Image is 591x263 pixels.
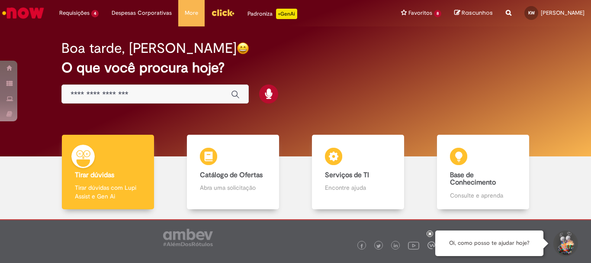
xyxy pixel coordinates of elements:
img: logo_footer_ambev_rotulo_gray.png [163,229,213,246]
a: Serviços de TI Encontre ajuda [295,135,421,210]
span: 8 [434,10,441,17]
a: Base de Conhecimento Consulte e aprenda [421,135,546,210]
img: happy-face.png [237,42,249,55]
button: Iniciar Conversa de Suporte [552,231,578,257]
div: Oi, como posso te ajudar hoje? [435,231,543,256]
h2: O que você procura hoje? [61,60,530,75]
span: KW [528,10,535,16]
a: Tirar dúvidas Tirar dúvidas com Lupi Assist e Gen Ai [45,135,170,210]
b: Base de Conhecimento [450,171,496,187]
div: Padroniza [247,9,297,19]
img: click_logo_yellow_360x200.png [211,6,234,19]
img: logo_footer_facebook.png [360,244,364,248]
b: Serviços de TI [325,171,369,179]
span: [PERSON_NAME] [541,9,585,16]
a: Catálogo de Ofertas Abra uma solicitação [170,135,295,210]
img: logo_footer_linkedin.png [394,244,398,249]
img: logo_footer_workplace.png [427,241,435,249]
img: ServiceNow [1,4,45,22]
a: Rascunhos [454,9,493,17]
span: Requisições [59,9,90,17]
span: More [185,9,198,17]
h2: Boa tarde, [PERSON_NAME] [61,41,237,56]
img: logo_footer_youtube.png [408,240,419,251]
b: Catálogo de Ofertas [200,171,263,179]
p: +GenAi [276,9,297,19]
span: Rascunhos [462,9,493,17]
p: Tirar dúvidas com Lupi Assist e Gen Ai [75,183,141,201]
p: Encontre ajuda [325,183,391,192]
p: Abra uma solicitação [200,183,266,192]
b: Tirar dúvidas [75,171,114,179]
p: Consulte e aprenda [450,191,516,200]
span: Despesas Corporativas [112,9,172,17]
span: Favoritos [408,9,432,17]
span: 4 [91,10,99,17]
img: logo_footer_twitter.png [376,244,381,248]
